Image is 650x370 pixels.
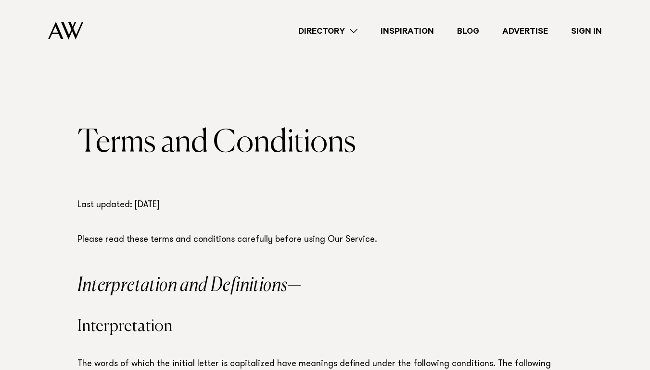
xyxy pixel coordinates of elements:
a: Inspiration [369,25,446,38]
img: Auckland Weddings Logo [48,22,83,40]
a: Advertise [491,25,560,38]
a: Sign In [560,25,613,38]
p: Last updated: [DATE] [77,199,573,226]
a: Directory [287,25,369,38]
h1: Terms and Conditions [77,126,573,160]
h2: Interpretation and Definitions [77,276,573,295]
a: Blog [446,25,491,38]
p: Please read these terms and conditions carefully before using Our Service. [77,234,573,247]
h3: Interpretation [77,318,573,335]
